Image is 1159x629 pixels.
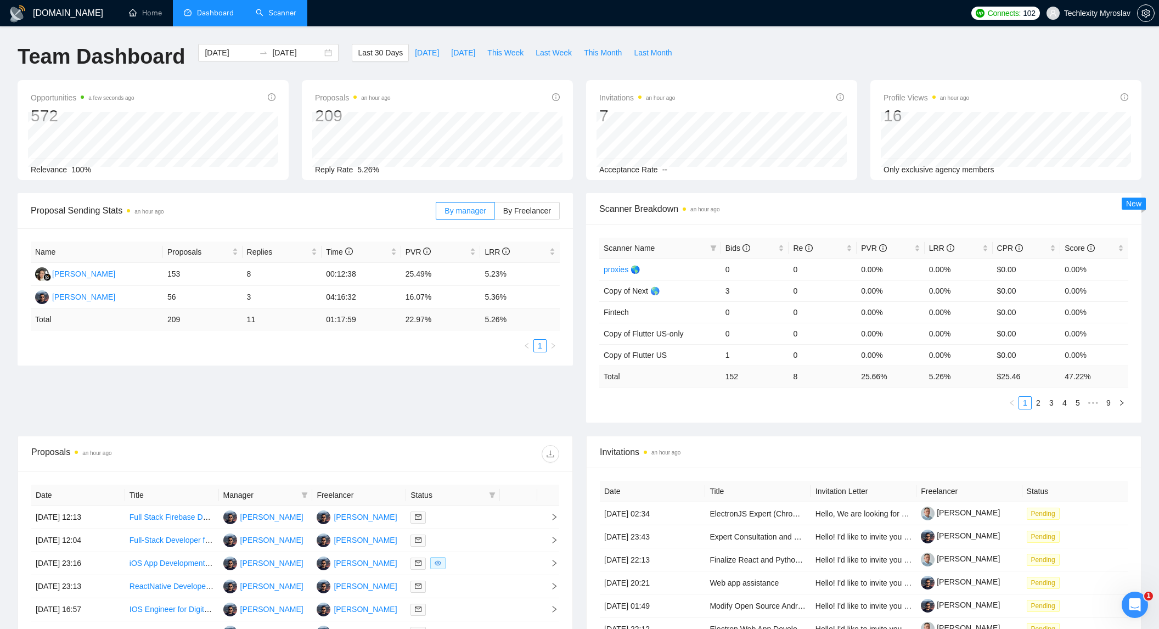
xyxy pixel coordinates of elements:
[317,581,397,590] a: MK[PERSON_NAME]
[1027,508,1060,520] span: Pending
[82,450,111,456] time: an hour ago
[721,323,789,344] td: 0
[600,445,1128,459] span: Invitations
[721,344,789,366] td: 1
[43,273,51,281] img: gigradar-bm.png
[1137,4,1155,22] button: setting
[550,342,556,349] span: right
[1137,9,1155,18] a: setting
[345,248,353,255] span: info-circle
[1102,397,1115,409] a: 9
[997,244,1023,252] span: CPR
[334,511,397,523] div: [PERSON_NAME]
[317,512,397,521] a: MK[PERSON_NAME]
[1084,396,1102,409] li: Next 5 Pages
[401,286,481,309] td: 16.07%
[1027,600,1060,612] span: Pending
[31,105,134,126] div: 572
[533,339,547,352] li: 1
[857,323,925,344] td: 0.00%
[793,244,813,252] span: Re
[1115,396,1128,409] li: Next Page
[197,8,234,18] span: Dashboard
[542,559,558,567] span: right
[223,580,237,593] img: MK
[925,301,993,323] td: 0.00%
[584,47,622,59] span: This Month
[925,259,993,280] td: 0.00%
[520,339,533,352] li: Previous Page
[243,309,322,330] td: 11
[223,603,237,616] img: MK
[705,548,811,571] td: Finalize React and Python prototype into a finished Electron app with data persistence
[651,450,680,456] time: an hour ago
[805,244,813,252] span: info-circle
[721,259,789,280] td: 0
[487,487,498,503] span: filter
[322,309,401,330] td: 01:17:59
[599,366,721,387] td: Total
[334,534,397,546] div: [PERSON_NAME]
[811,481,916,502] th: Invitation Letter
[947,244,954,252] span: info-circle
[690,206,719,212] time: an hour ago
[921,599,935,613] img: c1X4N7w1cuZicKIk_8sWazYKufNzaW0s0gYY_P8lkd6BuRjuoGvFZvHizNYuNX46ah
[451,47,475,59] span: [DATE]
[1060,301,1128,323] td: 0.00%
[921,531,1000,540] a: [PERSON_NAME]
[317,557,330,570] img: MK
[52,268,115,280] div: [PERSON_NAME]
[1115,396,1128,409] button: right
[129,8,162,18] a: homeHome
[884,91,969,104] span: Profile Views
[600,571,705,594] td: [DATE] 20:21
[520,339,533,352] button: left
[524,342,530,349] span: left
[1060,344,1128,366] td: 0.00%
[1072,397,1084,409] a: 5
[921,508,1000,517] a: [PERSON_NAME]
[1027,554,1060,566] span: Pending
[415,560,421,566] span: mail
[31,598,125,621] td: [DATE] 16:57
[326,248,352,256] span: Time
[725,244,750,252] span: Bids
[130,536,259,544] a: Full-Stack Developer for CarHint MVP
[130,582,371,591] a: ReactNative Developer for NFC Payments and Automotive Integrations
[530,44,578,61] button: Last Week
[925,323,993,344] td: 0.00%
[1045,397,1057,409] a: 3
[1005,396,1019,409] li: Previous Page
[542,582,558,590] span: right
[542,513,558,521] span: right
[600,548,705,571] td: [DATE] 22:13
[600,502,705,525] td: [DATE] 02:34
[916,481,1022,502] th: Freelancer
[415,583,421,589] span: mail
[1071,396,1084,409] li: 5
[604,244,655,252] span: Scanner Name
[334,557,397,569] div: [PERSON_NAME]
[243,263,322,286] td: 8
[317,603,330,616] img: MK
[1126,199,1141,208] span: New
[240,580,303,592] div: [PERSON_NAME]
[604,329,684,338] span: Copy of Flutter US-only
[993,323,1061,344] td: $0.00
[705,525,811,548] td: Expert Consultation and Service Deliverables Platform
[940,95,969,101] time: an hour ago
[705,571,811,594] td: Web app assistance
[31,309,163,330] td: Total
[604,308,629,317] span: Fintech
[31,165,67,174] span: Relevance
[223,533,237,547] img: MK
[789,280,857,301] td: 0
[1019,396,1032,409] li: 1
[317,535,397,544] a: MK[PERSON_NAME]
[1015,244,1023,252] span: info-circle
[415,537,421,543] span: mail
[503,206,551,215] span: By Freelancer
[1060,280,1128,301] td: 0.00%
[317,580,330,593] img: MK
[223,558,303,567] a: MK[PERSON_NAME]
